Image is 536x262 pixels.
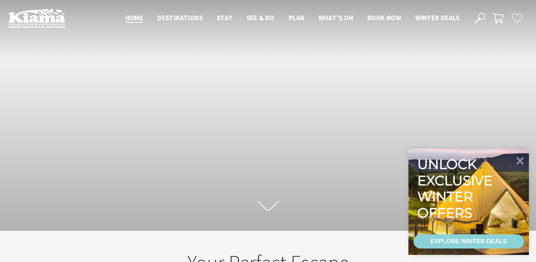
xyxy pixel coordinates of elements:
div: Unlock exclusive winter offers [417,156,496,221]
span: Winter Deals [415,13,459,22]
img: Kiama Logo [9,9,65,28]
span: Book now [367,13,401,22]
span: Destinations [157,13,203,22]
span: What’s On [318,13,353,22]
span: See & Do [247,13,275,22]
nav: Main Menu [118,12,467,24]
span: Stay [217,13,232,22]
span: Home [125,13,143,22]
span: Plan [289,13,305,22]
a: EXPLORE WINTER DEALS [413,234,524,249]
div: EXPLORE WINTER DEALS [430,234,507,249]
